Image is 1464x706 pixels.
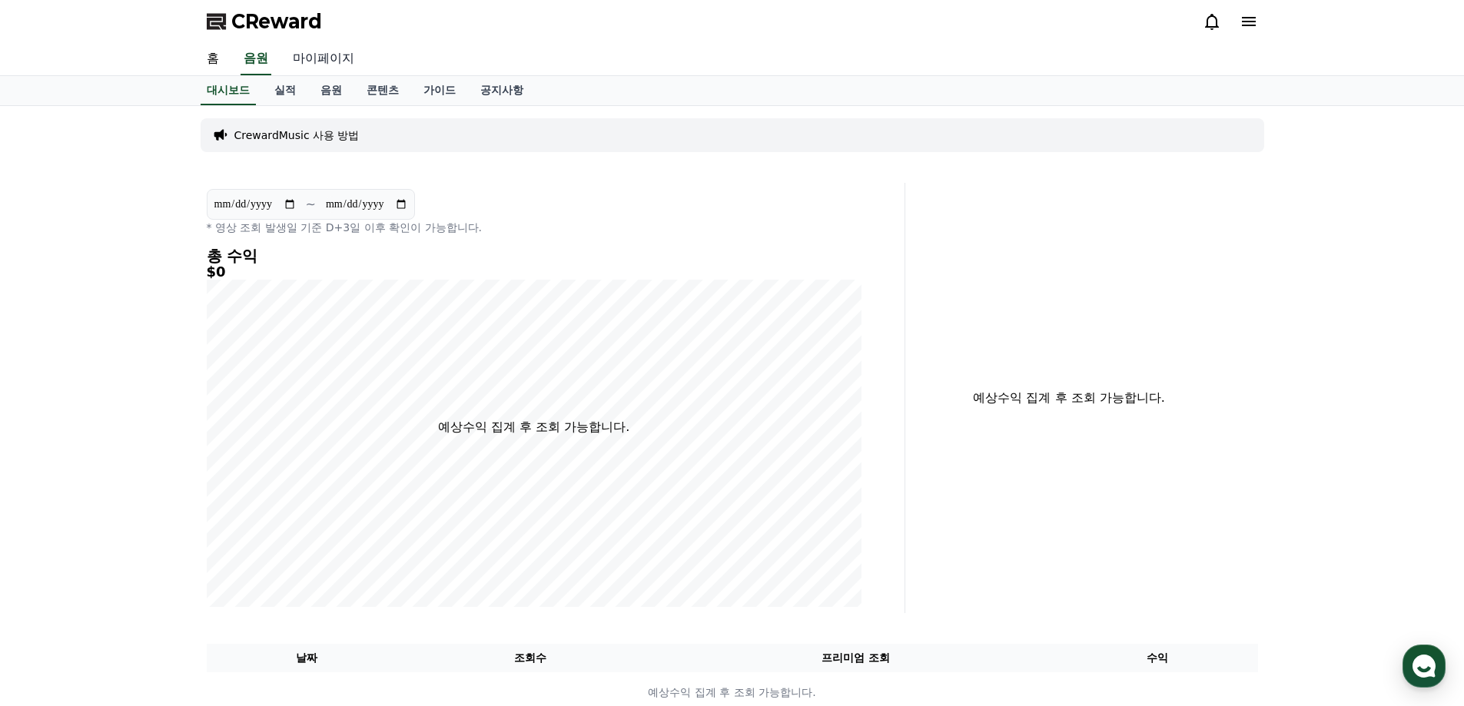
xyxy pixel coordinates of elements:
[207,9,322,34] a: CReward
[237,510,256,522] span: 설정
[281,43,367,75] a: 마이페이지
[141,511,159,523] span: 대화
[654,644,1057,672] th: 프리미엄 조회
[5,487,101,525] a: 홈
[207,220,861,235] p: * 영상 조회 발생일 기준 D+3일 이후 확인이 가능합니다.
[207,264,861,280] h5: $0
[468,76,536,105] a: 공지사항
[207,684,1257,701] p: 예상수익 집계 후 조회 가능합니다.
[201,76,256,105] a: 대시보드
[231,9,322,34] span: CReward
[241,43,271,75] a: 음원
[1057,644,1258,672] th: 수익
[207,247,861,264] h4: 총 수익
[918,389,1221,407] p: 예상수익 집계 후 조회 가능합니다.
[194,43,231,75] a: 홈
[262,76,308,105] a: 실적
[438,418,629,436] p: 예상수익 집계 후 조회 가능합니다.
[48,510,58,522] span: 홈
[101,487,198,525] a: 대화
[306,195,316,214] p: ~
[198,487,295,525] a: 설정
[411,76,468,105] a: 가이드
[234,128,360,143] a: CrewardMusic 사용 방법
[308,76,354,105] a: 음원
[407,644,653,672] th: 조회수
[354,76,411,105] a: 콘텐츠
[207,644,407,672] th: 날짜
